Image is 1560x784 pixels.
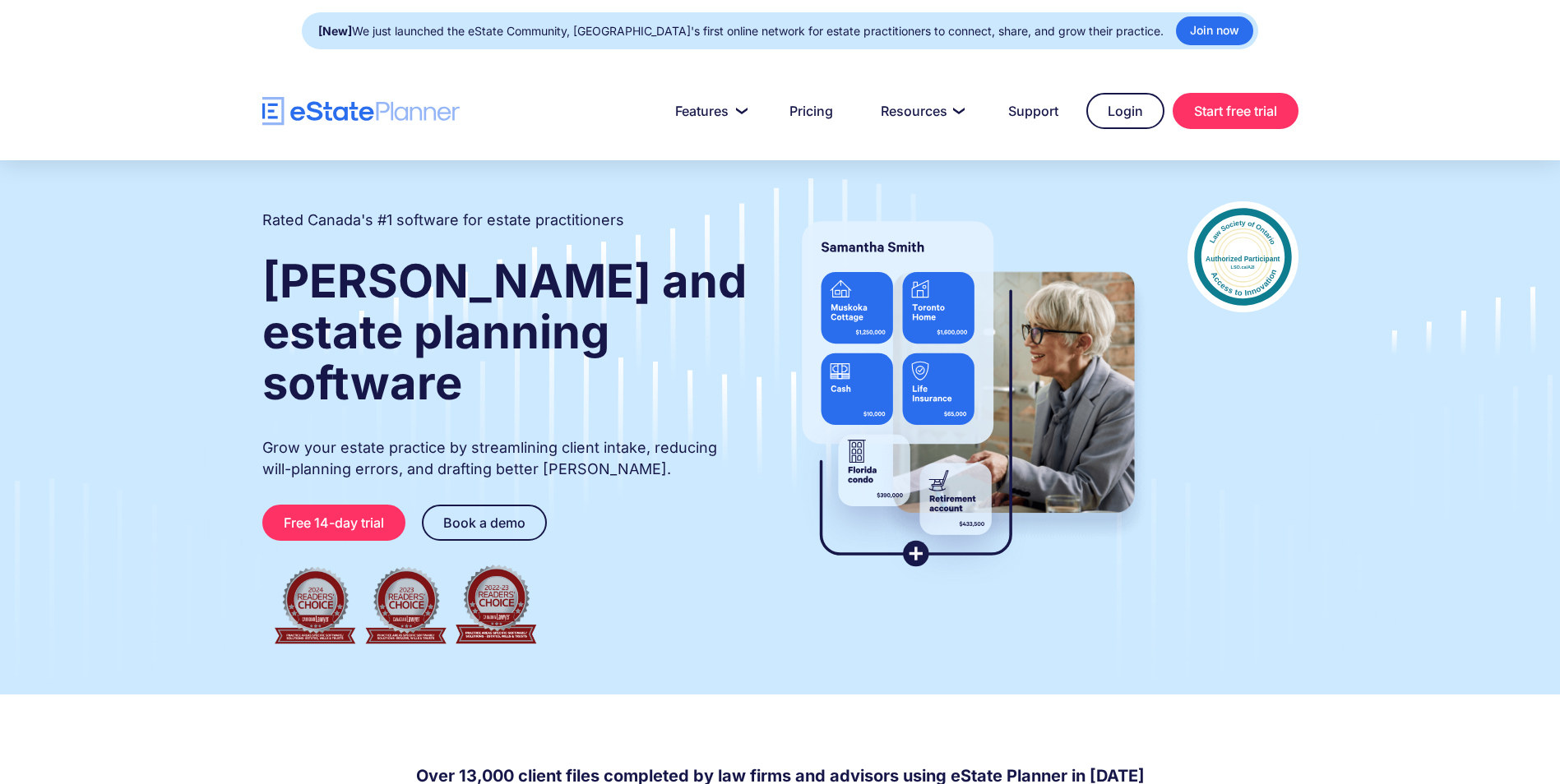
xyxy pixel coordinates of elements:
a: Support [988,95,1078,127]
p: Grow your estate practice by streamlining client intake, reducing will-planning errors, and draft... [262,437,749,480]
a: Start free trial [1173,93,1298,129]
a: Book a demo [422,505,547,541]
a: Resources [861,95,980,127]
a: Login [1086,93,1164,129]
a: home [262,97,460,126]
div: We just launched the eState Community, [GEOGRAPHIC_DATA]'s first online network for estate practi... [318,20,1164,43]
h2: Rated Canada's #1 software for estate practitioners [262,210,624,231]
a: Features [655,95,761,127]
a: Pricing [770,95,853,127]
a: Free 14-day trial [262,505,405,541]
strong: [PERSON_NAME] and estate planning software [262,253,747,411]
strong: [New] [318,24,352,38]
img: estate planner showing wills to their clients, using eState Planner, a leading estate planning so... [782,201,1155,588]
a: Join now [1176,16,1253,45]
